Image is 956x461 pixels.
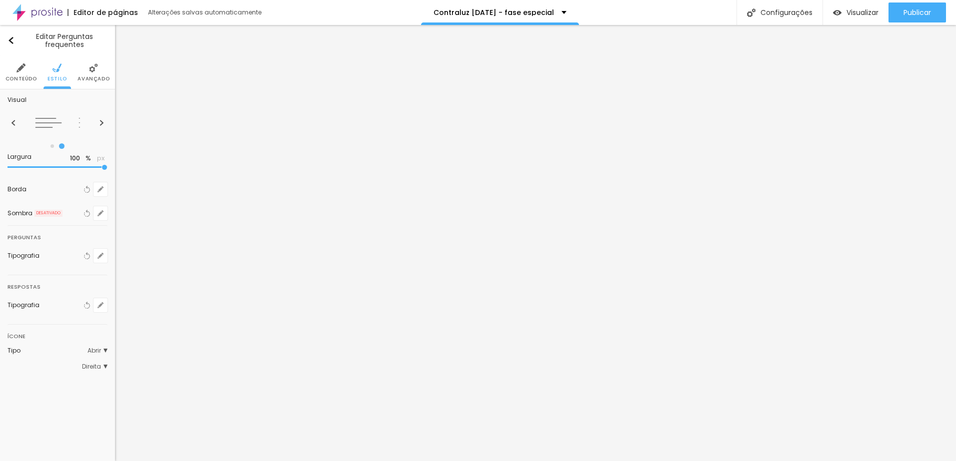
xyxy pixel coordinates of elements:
[35,118,80,128] img: carousel
[7,348,87,354] div: Tipo
[7,210,32,216] div: Sombra
[7,154,64,160] div: Largura
[7,281,40,292] div: Respostas
[7,36,14,44] img: Icone
[87,348,107,354] span: Abrir
[7,32,107,48] div: Editar Perguntas frequentes
[94,154,107,163] button: px
[747,8,755,17] img: Icone
[99,120,104,126] img: Icone
[5,76,37,81] span: Conteúdo
[7,97,107,103] span: Visual
[833,8,841,17] img: view-1.svg
[7,226,107,244] div: Perguntas
[82,364,107,370] span: Direita
[7,325,107,343] div: Ícone
[52,63,61,72] img: Icone
[89,63,98,72] img: Icone
[7,275,107,293] div: Respostas
[7,253,81,259] div: Tipografia
[10,120,16,126] img: Icone
[7,232,41,243] div: Perguntas
[846,8,878,16] span: Visualizar
[82,154,94,163] button: %
[67,9,138,16] div: Editor de páginas
[77,76,109,81] span: Avançado
[16,63,25,72] img: Icone
[433,9,554,16] p: Contraluz [DATE] - fase especial
[888,2,946,22] button: Publicar
[823,2,888,22] button: Visualizar
[7,331,25,342] div: Ícone
[148,9,263,15] div: Alterações salvas automaticamente
[115,25,956,461] iframe: Editor
[47,76,67,81] span: Estilo
[34,210,62,217] span: DESATIVADO
[7,302,81,308] div: Tipografia
[903,8,931,16] span: Publicar
[7,186,81,192] div: Borda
